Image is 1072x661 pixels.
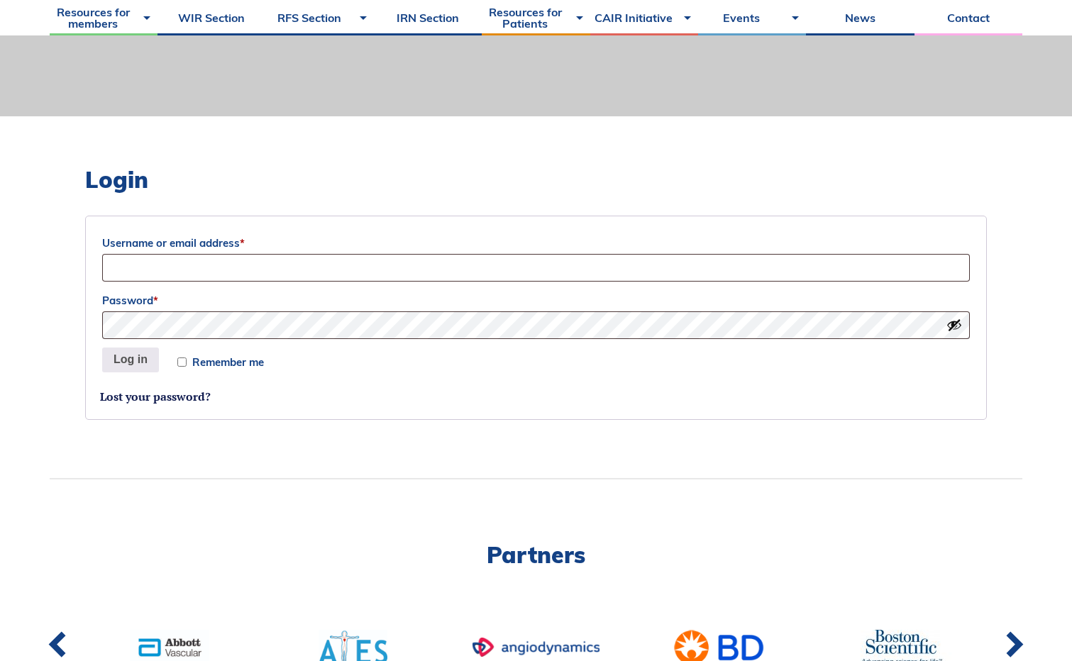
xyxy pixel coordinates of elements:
[102,348,159,373] button: Log in
[100,389,211,404] a: Lost your password?
[192,357,264,367] span: Remember me
[85,166,987,193] h2: Login
[177,357,187,367] input: Remember me
[102,290,970,311] label: Password
[50,543,1022,566] h2: Partners
[946,317,962,333] button: Show password
[102,233,970,254] label: Username or email address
